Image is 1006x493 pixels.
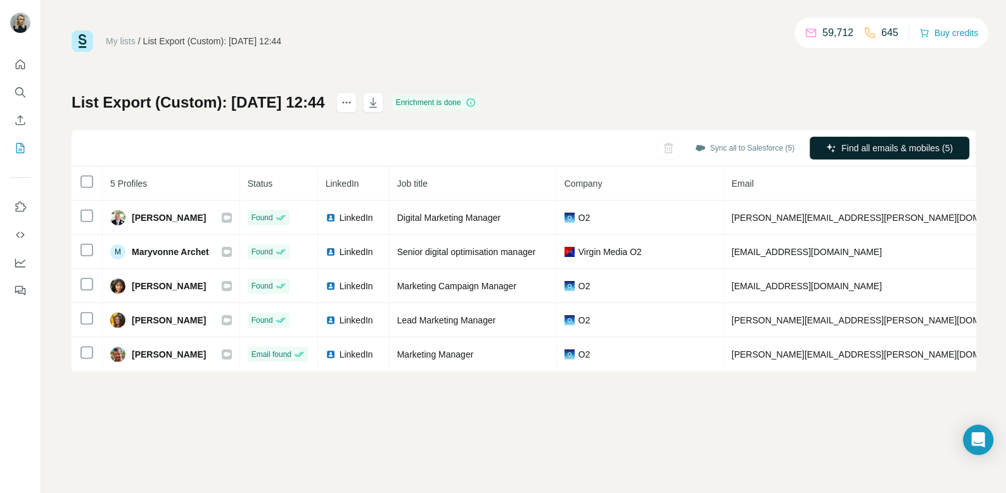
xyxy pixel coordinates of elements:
img: LinkedIn logo [326,247,336,257]
button: Use Surfe API [10,223,30,246]
span: Marketing Manager [397,349,474,359]
button: Find all emails & mobiles (5) [810,137,969,159]
button: Use Surfe on LinkedIn [10,196,30,218]
span: O2 [578,314,590,327]
span: Virgin Media O2 [578,246,642,258]
span: LinkedIn [340,280,373,292]
button: actions [336,92,357,113]
img: LinkedIn logo [326,213,336,223]
span: Found [251,212,273,223]
div: List Export (Custom): [DATE] 12:44 [143,35,281,47]
div: M [110,244,125,259]
img: LinkedIn logo [326,315,336,325]
span: LinkedIn [340,246,373,258]
button: My lists [10,137,30,159]
span: Found [251,280,273,292]
a: My lists [106,36,136,46]
img: company-logo [564,213,575,223]
span: LinkedIn [340,348,373,361]
span: Senior digital optimisation manager [397,247,536,257]
span: [PERSON_NAME] [132,211,206,224]
img: company-logo [564,349,575,359]
img: company-logo [564,315,575,325]
button: Quick start [10,53,30,76]
button: Enrich CSV [10,109,30,132]
span: [EMAIL_ADDRESS][DOMAIN_NAME] [732,281,882,291]
img: Avatar [110,210,125,225]
button: Dashboard [10,251,30,274]
span: 5 Profiles [110,178,147,189]
span: [PERSON_NAME] [132,314,206,327]
span: Email found [251,349,291,360]
span: [PERSON_NAME] [132,348,206,361]
button: Sync all to Salesforce (5) [686,139,803,158]
span: Status [248,178,273,189]
span: Find all emails & mobiles (5) [841,142,953,154]
div: Open Intercom Messenger [963,425,993,455]
span: LinkedIn [326,178,359,189]
span: Maryvonne Archet [132,246,209,258]
span: Found [251,315,273,326]
span: LinkedIn [340,211,373,224]
img: company-logo [564,281,575,291]
button: Feedback [10,279,30,302]
img: Avatar [110,347,125,362]
p: 59,712 [822,25,853,41]
img: company-logo [564,247,575,257]
img: Surfe Logo [72,30,93,52]
img: Avatar [10,13,30,33]
span: Job title [397,178,428,189]
button: Search [10,81,30,104]
span: Marketing Campaign Manager [397,281,516,291]
img: Avatar [110,313,125,328]
span: O2 [578,280,590,292]
span: [PERSON_NAME] [132,280,206,292]
span: Digital Marketing Manager [397,213,500,223]
img: Avatar [110,278,125,294]
button: Buy credits [919,24,978,42]
span: O2 [578,211,590,224]
span: O2 [578,348,590,361]
span: [EMAIL_ADDRESS][DOMAIN_NAME] [732,247,882,257]
img: LinkedIn logo [326,281,336,291]
span: LinkedIn [340,314,373,327]
span: Found [251,246,273,258]
span: Company [564,178,602,189]
span: Lead Marketing Manager [397,315,496,325]
span: Email [732,178,754,189]
div: Enrichment is done [392,95,480,110]
img: LinkedIn logo [326,349,336,359]
h1: List Export (Custom): [DATE] 12:44 [72,92,325,113]
li: / [138,35,141,47]
p: 645 [881,25,898,41]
